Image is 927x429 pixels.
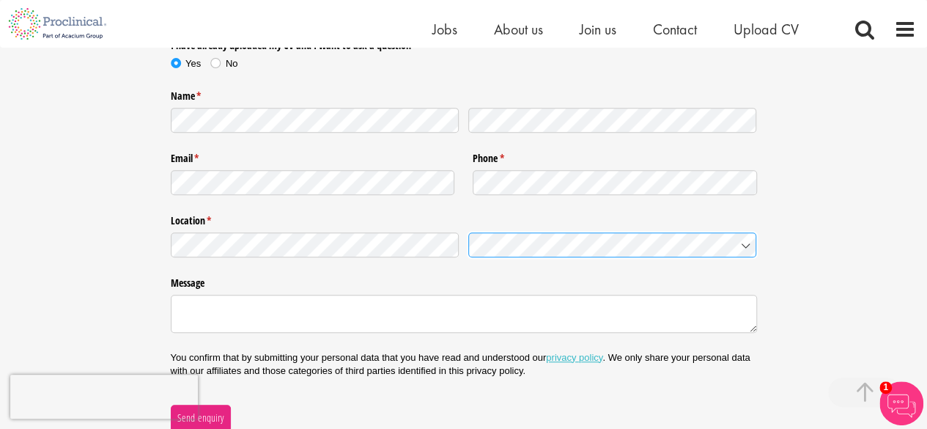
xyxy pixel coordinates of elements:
input: First [171,108,459,133]
legend: Location [171,209,757,228]
p: You confirm that by submitting your personal data that you have read and understood our . We only... [171,351,757,378]
input: Country [468,232,757,257]
span: No [226,58,238,69]
a: Upload CV [734,20,799,39]
a: privacy policy [546,352,602,363]
input: State / Province / Region [171,232,459,257]
a: Jobs [432,20,457,39]
iframe: reCAPTCHA [10,375,198,419]
img: Chatbot [879,381,923,425]
a: Join us [580,20,616,39]
legend: Name [171,84,757,103]
a: Contact [653,20,697,39]
span: 1 [879,381,892,394]
label: Email [171,147,455,166]
label: Phone [473,147,757,166]
a: About us [494,20,543,39]
input: Last [468,108,757,133]
span: Send enquiry [177,410,224,426]
label: Message [171,271,757,290]
span: Yes [185,58,201,69]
